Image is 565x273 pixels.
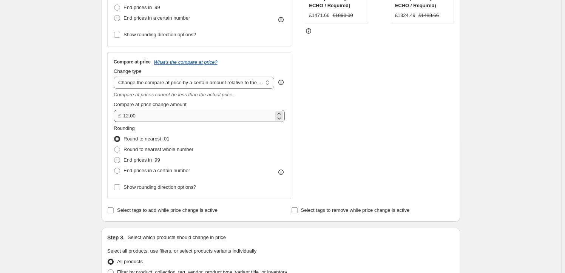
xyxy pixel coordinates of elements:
input: 12.00 [123,110,273,122]
span: Round to nearest .01 [123,136,169,142]
span: Select all products, use filters, or select products variants individually [107,248,256,254]
span: End prices in .99 [123,157,160,163]
span: All products [117,259,143,264]
strike: £1890.00 [333,12,353,19]
span: Change type [114,68,142,74]
span: Select tags to add while price change is active [117,207,218,213]
div: help [277,79,285,86]
span: End prices in a certain number [123,168,190,173]
span: Round to nearest whole number [123,147,193,152]
span: Show rounding direction options? [123,184,196,190]
p: Select which products should change in price [128,234,226,241]
button: What's the compare at price? [154,59,218,65]
span: Show rounding direction options? [123,32,196,37]
h2: Step 3. [107,234,125,241]
div: £1324.49 [395,12,415,19]
div: £1471.66 [309,12,329,19]
span: End prices in .99 [123,5,160,10]
span: Rounding [114,125,135,131]
strike: £1483.66 [418,12,439,19]
span: Compare at price change amount [114,102,187,107]
span: End prices in a certain number [123,15,190,21]
i: Compare at prices cannot be less than the actual price. [114,92,234,97]
span: £ [118,113,121,119]
h3: Compare at price [114,59,151,65]
span: Select tags to remove while price change is active [301,207,410,213]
